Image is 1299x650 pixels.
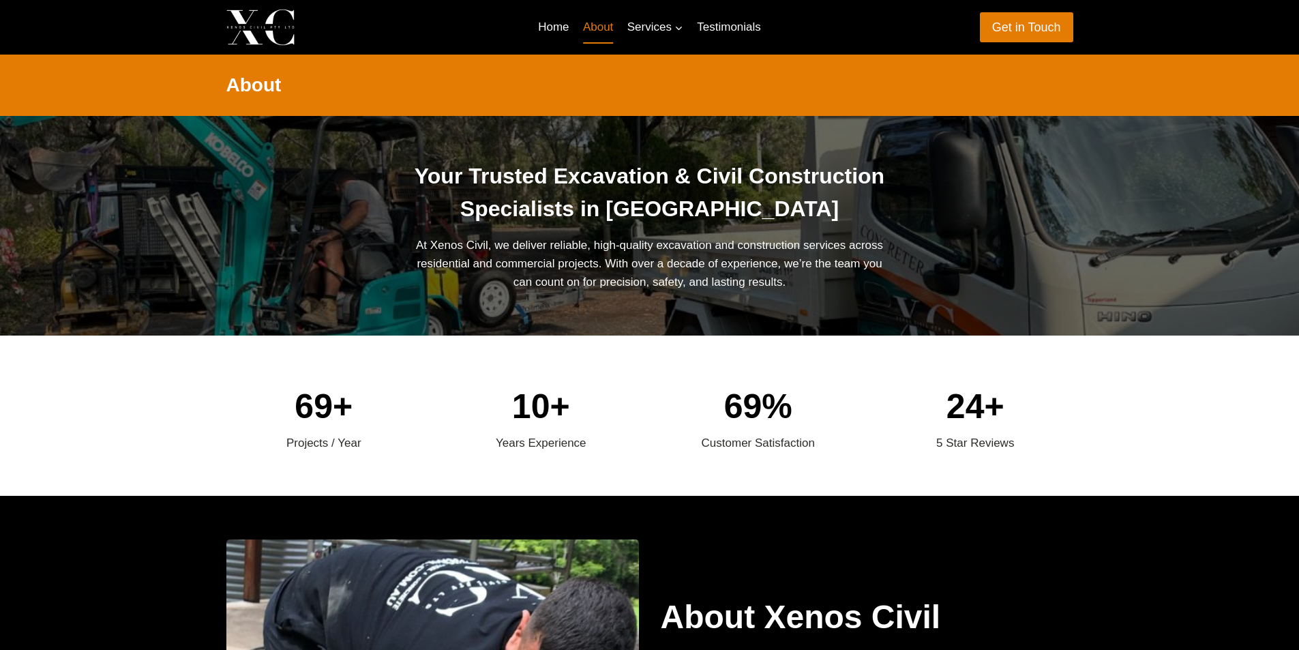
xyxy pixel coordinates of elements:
[226,71,1073,100] h2: About
[531,11,768,44] nav: Primary Navigation
[443,379,639,434] div: 10+
[226,9,402,45] a: Xenos Civil
[661,434,856,452] div: Customer Satisfaction
[576,11,621,44] a: About
[980,12,1073,42] a: Get in Touch
[226,434,422,452] div: Projects / Year
[661,379,856,434] div: 69%
[408,160,891,225] h1: Your Trusted Excavation & Civil Construction Specialists in [GEOGRAPHIC_DATA]
[531,11,576,44] a: Home
[226,379,422,434] div: 69+
[621,11,691,44] a: Services
[408,236,891,292] p: At Xenos Civil, we deliver reliable, high-quality excavation and construction services across res...
[226,9,295,45] img: Xenos Civil
[306,16,402,38] p: Xenos Civil
[878,434,1073,452] div: 5 Star Reviews
[443,434,639,452] div: Years Experience
[627,18,683,36] span: Services
[878,379,1073,434] div: 24+
[690,11,768,44] a: Testimonials
[661,593,1073,642] h2: About Xenos Civil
